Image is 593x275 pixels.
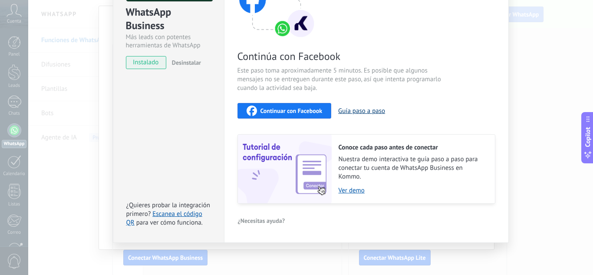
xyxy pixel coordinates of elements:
span: instalado [126,56,166,69]
span: Este paso toma aproximadamente 5 minutos. Es posible que algunos mensajes no se entreguen durante... [237,66,444,93]
span: Continúa con Facebook [237,50,444,63]
span: para ver cómo funciona. [136,219,203,227]
div: Más leads con potentes herramientas de WhatsApp [126,33,211,50]
button: ¿Necesitas ayuda? [237,214,286,227]
h2: Conoce cada paso antes de conectar [339,143,486,152]
button: Desinstalar [168,56,201,69]
a: Ver demo [339,186,486,195]
button: Continuar con Facebook [237,103,332,119]
span: Continuar con Facebook [260,108,323,114]
span: Nuestra demo interactiva te guía paso a paso para conectar tu cuenta de WhatsApp Business en Kommo. [339,155,486,181]
button: Guía paso a paso [338,107,385,115]
span: Copilot [583,127,592,147]
span: ¿Quieres probar la integración primero? [126,201,211,218]
div: WhatsApp Business [126,5,211,33]
span: Desinstalar [172,59,201,66]
a: Escanea el código QR [126,210,202,227]
span: ¿Necesitas ayuda? [238,218,285,224]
